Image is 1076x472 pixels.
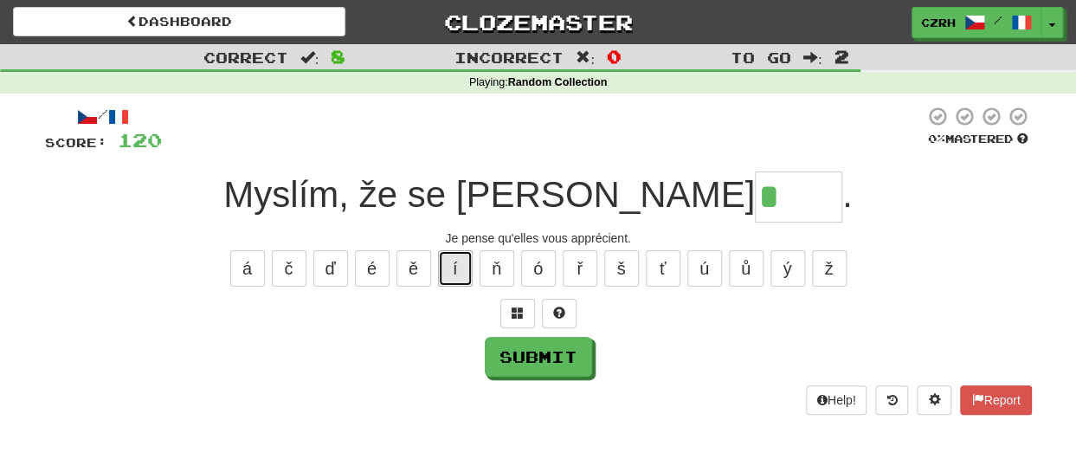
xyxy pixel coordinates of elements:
[803,50,822,65] span: :
[842,174,853,215] span: .
[485,337,592,377] button: Submit
[500,299,535,328] button: Switch sentence to multiple choice alt+p
[994,14,1002,26] span: /
[806,385,867,415] button: Help!
[875,385,908,415] button: Round history (alt+y)
[563,250,597,287] button: ř
[313,250,348,287] button: ď
[912,7,1041,38] a: czrh /
[542,299,577,328] button: Single letter hint - you only get 1 per sentence and score half the points! alt+h
[331,46,345,67] span: 8
[118,129,162,151] span: 120
[508,76,608,88] strong: Random Collection
[576,50,595,65] span: :
[300,50,319,65] span: :
[604,250,639,287] button: š
[371,7,704,37] a: Clozemaster
[928,132,945,145] span: 0 %
[45,106,162,127] div: /
[396,250,431,287] button: ě
[731,48,791,66] span: To go
[438,250,473,287] button: í
[13,7,345,36] a: Dashboard
[230,250,265,287] button: á
[960,385,1031,415] button: Report
[355,250,390,287] button: é
[729,250,764,287] button: ů
[925,132,1032,147] div: Mastered
[272,250,306,287] button: č
[521,250,556,287] button: ó
[223,174,755,215] span: Myslím, že se [PERSON_NAME]
[607,46,622,67] span: 0
[45,230,1032,247] div: Je pense qu'elles vous apprécient.
[770,250,805,287] button: ý
[687,250,722,287] button: ú
[834,46,848,67] span: 2
[921,15,956,30] span: czrh
[480,250,514,287] button: ň
[646,250,680,287] button: ť
[45,135,107,150] span: Score:
[203,48,288,66] span: Correct
[812,250,847,287] button: ž
[454,48,564,66] span: Incorrect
